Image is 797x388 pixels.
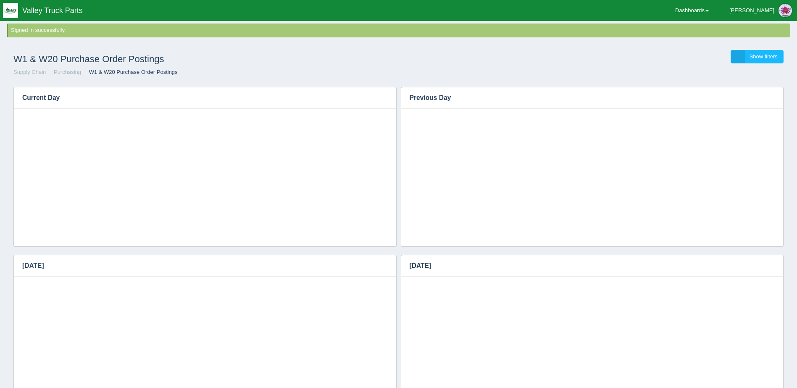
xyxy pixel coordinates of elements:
div: [PERSON_NAME] [729,2,774,19]
h1: W1 & W20 Purchase Order Postings [13,50,399,68]
span: Show filters [750,53,778,60]
img: Profile Picture [779,4,792,17]
li: W1 & W20 Purchase Order Postings [83,68,178,76]
h3: [DATE] [401,255,771,276]
a: Purchasing [54,69,81,75]
img: q1blfpkbivjhsugxdrfq.png [3,3,18,18]
span: Valley Truck Parts [22,6,83,15]
h3: Current Day [14,87,384,108]
h3: Previous Day [401,87,758,108]
h3: [DATE] [14,255,384,276]
a: Supply Chain [13,69,46,75]
a: Show filters [731,50,784,64]
div: Signed in successfully. [11,26,789,34]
